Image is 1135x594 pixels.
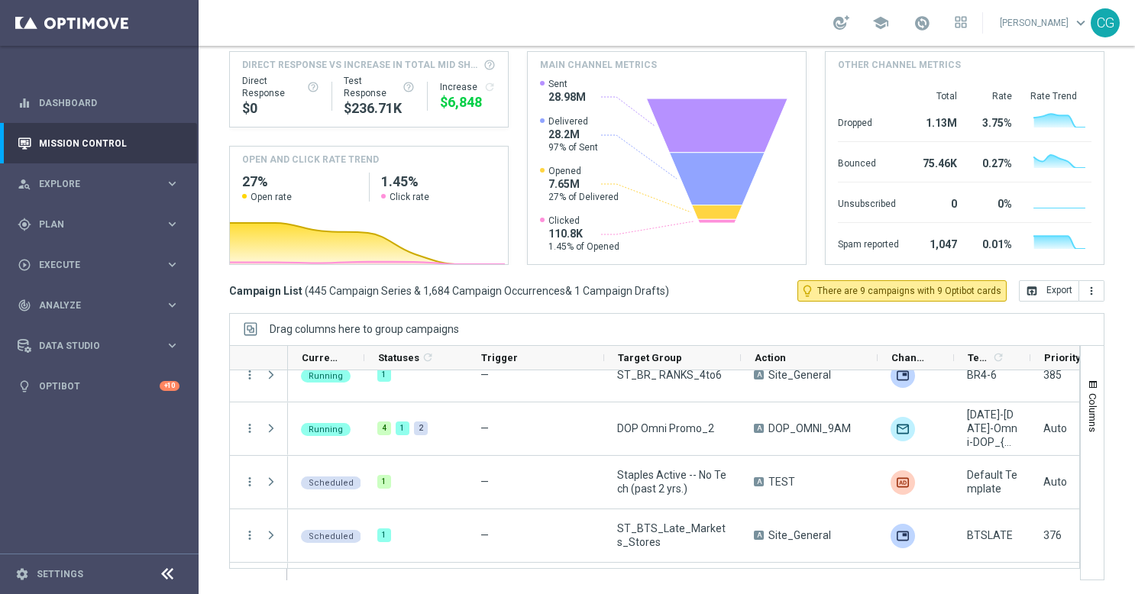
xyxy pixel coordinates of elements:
[242,58,479,72] span: Direct Response VS Increase In Total Mid Shipment Dotcom Transaction Amount
[18,299,31,312] i: track_changes
[768,421,851,435] span: DOP_OMNI_9AM
[838,190,899,215] div: Unsubscribed
[165,298,179,312] i: keyboard_arrow_right
[480,529,489,541] span: —
[17,259,180,271] button: play_circle_outline Execute keyboard_arrow_right
[17,178,180,190] button: person_search Explore keyboard_arrow_right
[872,15,889,31] span: school
[301,475,361,489] colored-tag: Scheduled
[243,528,257,542] button: more_vert
[917,90,957,102] div: Total
[39,220,165,229] span: Plan
[18,299,165,312] div: Analyze
[17,218,180,231] button: gps_fixed Plan keyboard_arrow_right
[419,349,434,366] span: Calculate column
[891,417,915,441] div: Optimail
[548,241,619,253] span: 1.45% of Opened
[18,258,165,272] div: Execute
[17,137,180,150] button: Mission Control
[37,570,83,579] a: Settings
[1019,280,1079,302] button: open_in_browser Export
[891,363,915,388] img: Adobe SFTP Prod
[768,528,831,542] span: Site_General
[378,352,419,363] span: Statuses
[480,369,489,381] span: —
[17,97,180,109] div: equalizer Dashboard
[414,421,428,435] div: 2
[838,58,961,72] h4: Other channel metrics
[1072,15,1089,31] span: keyboard_arrow_down
[754,424,764,433] span: A
[377,528,391,542] div: 1
[243,475,257,489] button: more_vert
[967,368,997,382] span: BR4-6
[754,531,764,540] span: A
[1079,280,1104,302] button: more_vert
[617,368,722,382] span: ST_BR_ RANKS_4to6
[838,109,899,134] div: Dropped
[891,524,915,548] div: Adobe SFTP Prod
[565,285,572,297] span: &
[917,231,957,255] div: 1,047
[1044,352,1081,363] span: Priority
[838,150,899,174] div: Bounced
[440,93,496,111] div: $6,848
[975,90,1012,102] div: Rate
[891,470,915,495] div: Liveramp
[381,173,496,191] h2: 1.45%
[990,349,1004,366] span: Calculate column
[242,99,319,118] div: $0
[377,475,391,489] div: 1
[309,425,343,434] span: Running
[39,123,179,163] a: Mission Control
[540,58,657,72] h4: Main channel metrics
[768,475,795,489] span: TEST
[377,421,391,435] div: 4
[344,75,415,99] div: Test Response
[917,150,957,174] div: 75.46K
[309,371,343,381] span: Running
[1019,284,1104,296] multiple-options-button: Export to CSV
[768,368,831,382] span: Site_General
[18,258,31,272] i: play_circle_outline
[617,421,714,435] span: DOP Omni Promo_2
[548,191,619,203] span: 27% of Delivered
[15,567,29,581] i: settings
[230,456,288,509] div: Press SPACE to select this row.
[301,368,351,383] colored-tag: Running
[975,190,1012,215] div: 0%
[165,257,179,272] i: keyboard_arrow_right
[548,78,586,90] span: Sent
[18,123,179,163] div: Mission Control
[1043,422,1067,434] span: Auto
[968,352,990,363] span: Templates
[1026,285,1038,297] i: open_in_browser
[891,352,928,363] span: Channel
[160,381,179,391] div: +10
[18,218,165,231] div: Plan
[243,368,257,382] button: more_vert
[18,218,31,231] i: gps_fixed
[230,349,288,402] div: Press SPACE to select this row.
[243,421,257,435] i: more_vert
[165,176,179,191] i: keyboard_arrow_right
[251,191,292,203] span: Open rate
[17,299,180,312] div: track_changes Analyze keyboard_arrow_right
[483,81,496,93] i: refresh
[18,177,31,191] i: person_search
[975,150,1012,174] div: 0.27%
[344,99,415,118] div: $236,713
[17,380,180,392] button: lightbulb Optibot +10
[230,509,288,563] div: Press SPACE to select this row.
[18,379,31,393] i: lightbulb
[396,421,409,435] div: 1
[665,284,669,298] span: )
[755,352,786,363] span: Action
[917,109,957,134] div: 1.13M
[39,179,165,189] span: Explore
